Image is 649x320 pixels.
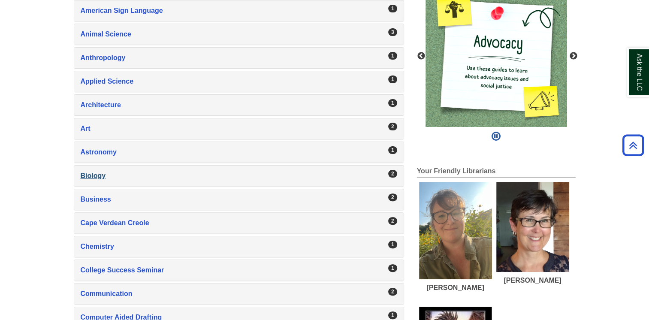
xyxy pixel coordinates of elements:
div: 2 [388,193,397,201]
a: Communication [81,288,397,300]
div: 2 [388,288,397,296]
a: Art [81,123,397,135]
a: Biology [81,170,397,182]
div: 1 [388,311,397,319]
a: Laura Hogan's picture[PERSON_NAME] [496,182,569,284]
div: 2 [388,123,397,130]
button: Previous [417,52,426,60]
a: Applied Science [81,75,397,88]
div: 2 [388,217,397,225]
a: Chemistry [81,241,397,253]
h2: Your Friendly Librarians [417,167,576,178]
div: 1 [388,264,397,272]
div: 1 [388,146,397,154]
a: Animal Science [81,28,397,40]
a: Anthropology [81,52,397,64]
div: 1 [388,5,397,12]
div: 1 [388,99,397,107]
a: College Success Seminar [81,264,397,276]
div: [PERSON_NAME] [496,276,569,284]
div: 3 [388,28,397,36]
a: Architecture [81,99,397,111]
div: 1 [388,52,397,60]
a: American Sign Language [81,5,397,17]
a: Emily Brown's picture[PERSON_NAME] [419,182,492,292]
div: [PERSON_NAME] [419,284,492,292]
a: Astronomy [81,146,397,158]
button: Pause [489,127,503,146]
div: 1 [388,75,397,83]
button: Next [569,52,578,60]
div: 2 [388,170,397,178]
a: Cape Verdean Creole [81,217,397,229]
a: Back to Top [619,139,647,151]
img: Laura Hogan's picture [496,182,569,272]
img: Emily Brown's picture [419,182,492,279]
a: Business [81,193,397,205]
div: 1 [388,241,397,248]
